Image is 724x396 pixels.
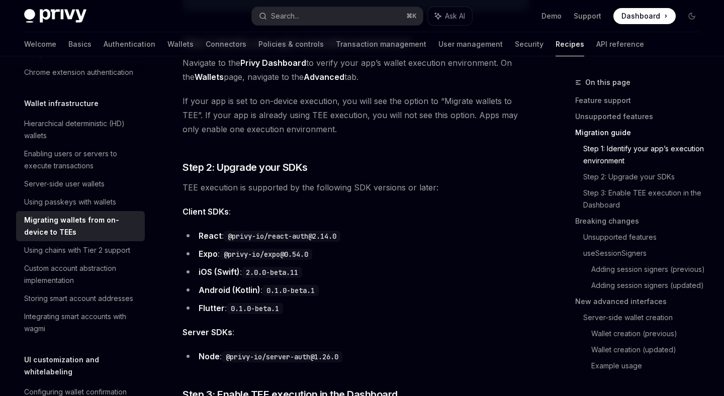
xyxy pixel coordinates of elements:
a: Authentication [104,32,155,56]
strong: Node [199,351,220,361]
strong: Wallets [195,72,224,82]
a: Wallets [167,32,194,56]
span: ⌘ K [406,12,417,20]
a: API reference [596,32,644,56]
a: Enabling users or servers to execute transactions [16,145,145,175]
a: Custom account abstraction implementation [16,259,145,289]
a: Integrating smart accounts with wagmi [16,308,145,338]
button: Toggle dark mode [684,8,700,24]
code: 2.0.0-beta.11 [242,267,302,278]
a: Step 1: Identify your app’s execution environment [583,141,708,169]
div: Migrating wallets from on-device to TEEs [24,214,139,238]
div: Using chains with Tier 2 support [24,244,130,256]
code: 0.1.0-beta.1 [227,303,283,314]
code: @privy-io/server-auth@1.26.0 [222,351,342,362]
span: TEE execution is supported by the following SDK versions or later: [183,180,529,194]
a: Connectors [206,32,246,56]
button: Search...⌘K [252,7,422,25]
strong: Advanced [304,72,344,82]
strong: Client SDKs [183,207,229,217]
a: Adding session signers (previous) [591,261,708,277]
a: Using chains with Tier 2 support [16,241,145,259]
strong: Android (Kotlin) [199,285,260,295]
strong: Expo [199,249,218,259]
strong: Server SDKs [183,327,232,337]
a: Policies & controls [258,32,324,56]
div: Using passkeys with wallets [24,196,116,208]
span: Ask AI [445,11,465,21]
li: : [183,283,529,297]
div: Custom account abstraction implementation [24,262,139,286]
span: Step 2: Upgrade your SDKs [183,160,308,174]
a: Migration guide [575,125,708,141]
span: : [183,325,529,339]
li: : [183,265,529,279]
strong: React [199,231,222,241]
div: Chrome extension authentication [24,66,133,78]
a: Step 2: Upgrade your SDKs [583,169,708,185]
span: Navigate to the to verify your app’s wallet execution environment. On the page, navigate to the tab. [183,56,529,84]
li: : [183,301,529,315]
span: If your app is set to on-device execution, you will see the option to “Migrate wallets to TEE”. I... [183,94,529,136]
div: Storing smart account addresses [24,292,133,305]
a: Demo [541,11,562,21]
a: Using passkeys with wallets [16,193,145,211]
code: @privy-io/react-auth@2.14.0 [224,231,340,242]
a: New advanced interfaces [575,293,708,310]
span: : [183,205,529,219]
a: Migrating wallets from on-device to TEEs [16,211,145,241]
a: Storing smart account addresses [16,289,145,308]
div: Hierarchical deterministic (HD) wallets [24,118,139,142]
a: Example usage [591,358,708,374]
a: useSessionSigners [583,245,708,261]
a: Unsupported features [575,109,708,125]
code: @privy-io/expo@0.54.0 [220,249,312,260]
a: Adding session signers (updated) [591,277,708,293]
a: Privy Dashboard [240,58,306,68]
a: Wallet creation (updated) [591,342,708,358]
a: Basics [68,32,92,56]
h5: UI customization and whitelabeling [24,354,145,378]
span: Dashboard [621,11,660,21]
a: Chrome extension authentication [16,63,145,81]
li: : [183,247,529,261]
a: Server-side wallet creation [583,310,708,326]
img: dark logo [24,9,86,23]
div: Search... [271,10,299,22]
strong: Flutter [199,303,225,313]
div: Enabling users or servers to execute transactions [24,148,139,172]
a: Transaction management [336,32,426,56]
strong: iOS (Swift) [199,267,240,277]
a: Server-side user wallets [16,175,145,193]
code: 0.1.0-beta.1 [262,285,319,296]
a: Breaking changes [575,213,708,229]
a: Unsupported features [583,229,708,245]
a: Support [574,11,601,21]
div: Server-side user wallets [24,178,105,190]
a: Welcome [24,32,56,56]
a: Feature support [575,92,708,109]
h5: Wallet infrastructure [24,97,99,110]
li: : [183,229,529,243]
a: User management [438,32,503,56]
span: On this page [585,76,630,88]
button: Ask AI [428,7,472,25]
a: Wallet creation (previous) [591,326,708,342]
a: Security [515,32,544,56]
div: Integrating smart accounts with wagmi [24,311,139,335]
li: : [183,349,529,363]
a: Recipes [556,32,584,56]
a: Step 3: Enable TEE execution in the Dashboard [583,185,708,213]
a: Hierarchical deterministic (HD) wallets [16,115,145,145]
a: Dashboard [613,8,676,24]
